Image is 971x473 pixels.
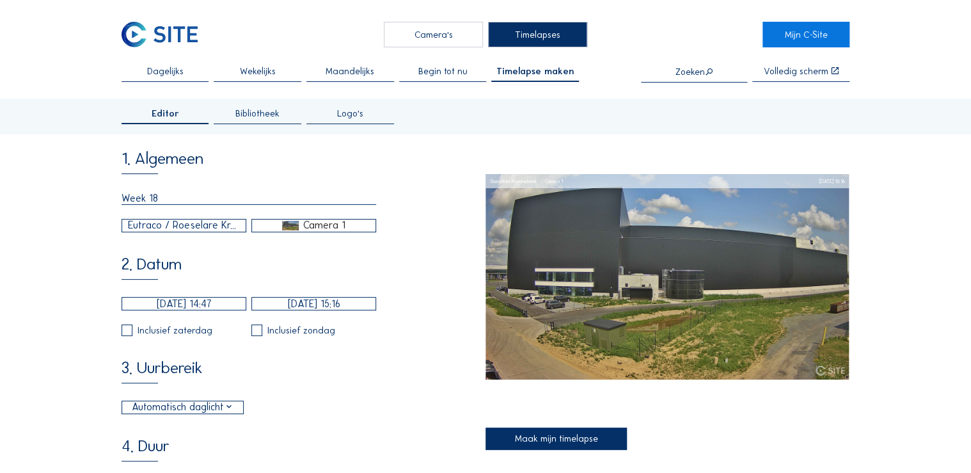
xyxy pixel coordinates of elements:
[122,438,170,461] div: 4. Duur
[486,174,849,380] img: Image
[147,67,184,76] span: Dagelijks
[816,365,845,375] img: C-Site Logo
[303,220,345,231] div: Camera 1
[132,400,234,415] div: Automatisch daglicht
[496,67,574,76] span: Timelapse maken
[122,22,209,47] a: C-SITE Logo
[326,67,374,76] span: Maandelijks
[122,401,244,413] div: Automatisch daglicht
[138,326,212,335] div: Inclusief zaterdag
[240,67,276,76] span: Wekelijks
[122,150,203,174] div: 1. Algemeen
[537,174,563,188] div: Camera 1
[252,220,375,232] div: selected_image_1365Camera 1
[282,221,299,230] img: selected_image_1365
[122,22,198,47] img: C-SITE Logo
[384,22,483,47] div: Camera's
[762,22,850,47] a: Mijn C-Site
[128,218,239,233] div: Eutraco / Roeselare Krommebeek
[418,67,467,76] span: Begin tot nu
[337,109,363,118] span: Logo's
[488,22,587,47] div: Timelapses
[122,360,203,383] div: 3. Uurbereik
[235,109,280,118] span: Bibliotheek
[251,297,376,310] input: Einddatum
[486,428,627,450] div: Maak mijn timelapse
[122,192,376,205] input: Naam
[267,326,335,335] div: Inclusief zondag
[819,174,845,188] div: [DATE] 15:16
[122,220,246,232] div: Eutraco / Roeselare Krommebeek
[122,297,246,310] input: Begin datum
[491,174,537,188] div: Roeselare Krommebeek
[152,109,179,118] span: Editor
[763,67,828,76] div: Volledig scherm
[122,256,182,280] div: 2. Datum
